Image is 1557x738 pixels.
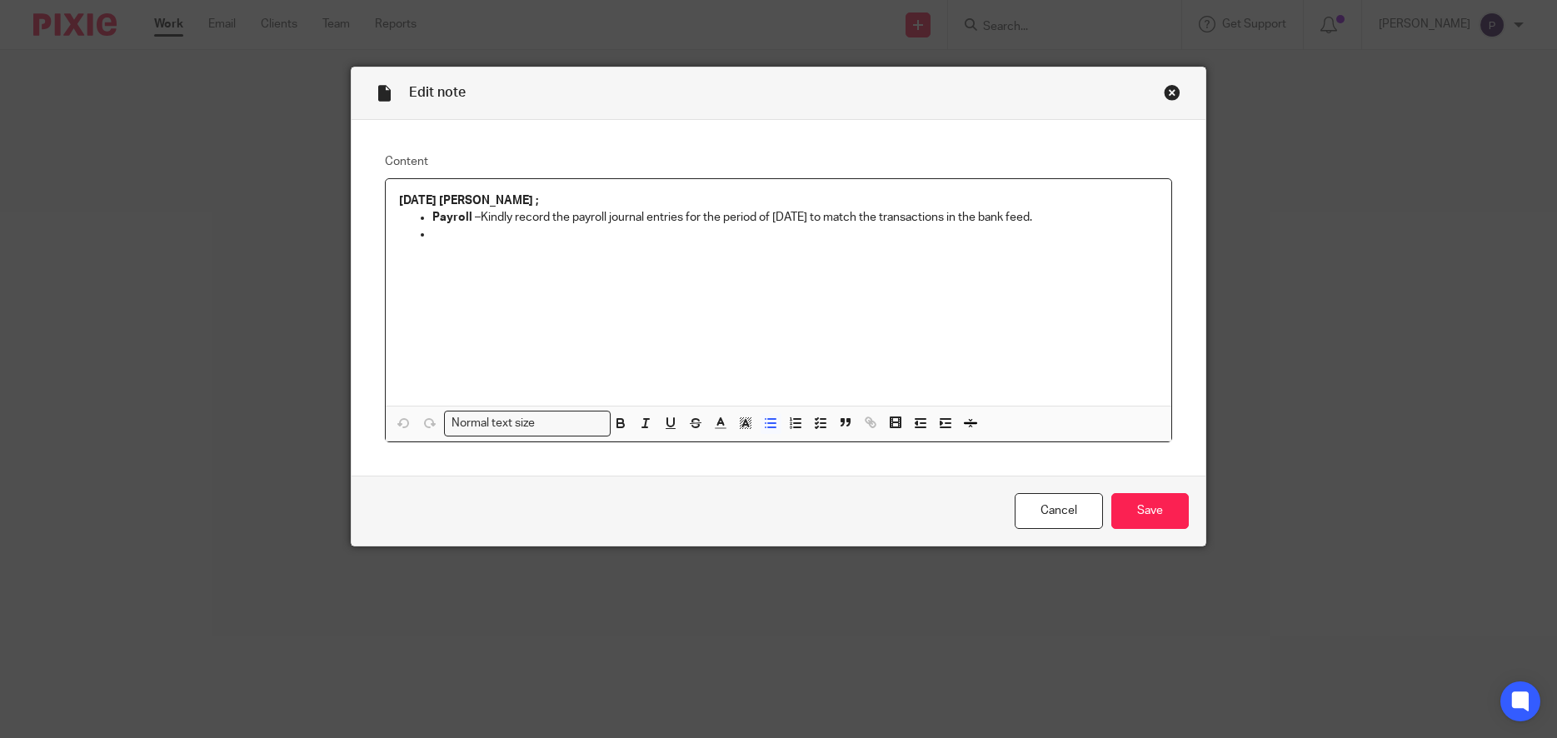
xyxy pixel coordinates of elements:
[385,153,1173,170] label: Content
[399,195,538,207] strong: [DATE] [PERSON_NAME] ;
[409,86,466,99] span: Edit note
[444,411,611,436] div: Search for option
[1111,493,1189,529] input: Save
[432,212,481,223] strong: Payroll –
[1015,493,1103,529] a: Cancel
[432,209,1159,226] p: Kindly record the payroll journal entries for the period of [DATE] to match the transactions in t...
[540,415,600,432] input: Search for option
[448,415,539,432] span: Normal text size
[1164,84,1180,101] div: Close this dialog window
